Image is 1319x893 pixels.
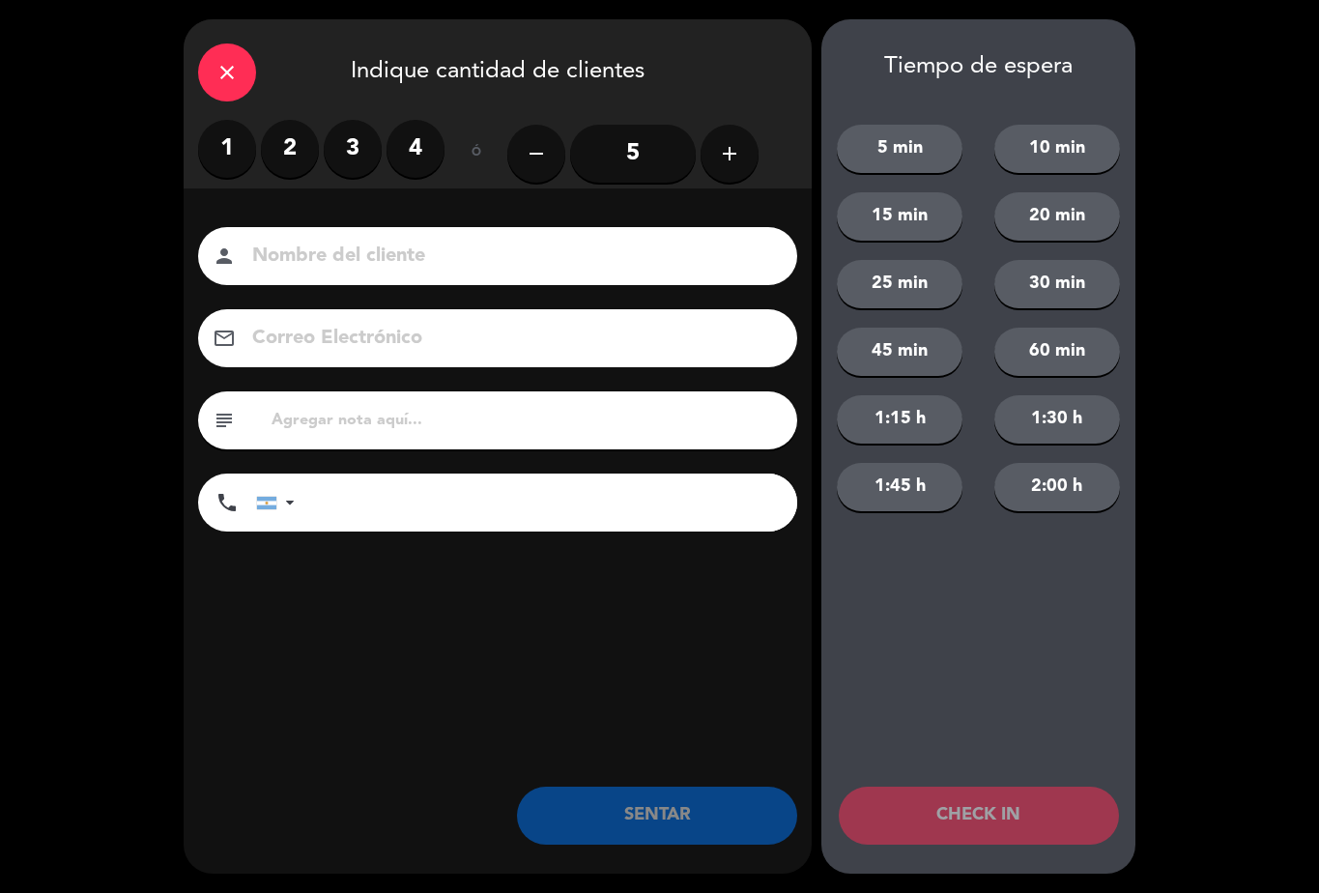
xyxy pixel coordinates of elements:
[837,463,962,511] button: 1:45 h
[198,120,256,178] label: 1
[270,407,783,434] input: Agregar nota aquí...
[994,192,1120,241] button: 20 min
[250,240,772,274] input: Nombre del cliente
[994,395,1120,444] button: 1:30 h
[701,125,759,183] button: add
[324,120,382,178] label: 3
[837,395,962,444] button: 1:15 h
[837,192,962,241] button: 15 min
[839,787,1119,845] button: CHECK IN
[213,409,236,432] i: subject
[994,328,1120,376] button: 60 min
[261,120,319,178] label: 2
[994,125,1120,173] button: 10 min
[821,53,1135,81] div: Tiempo de espera
[184,19,812,120] div: Indique cantidad de clientes
[213,245,236,268] i: person
[215,61,239,84] i: close
[718,142,741,165] i: add
[994,260,1120,308] button: 30 min
[213,327,236,350] i: email
[257,475,301,531] div: Argentina: +54
[994,463,1120,511] button: 2:00 h
[444,120,507,187] div: ó
[250,322,772,356] input: Correo Electrónico
[507,125,565,183] button: remove
[837,328,962,376] button: 45 min
[517,787,797,845] button: SENTAR
[525,142,548,165] i: remove
[215,491,239,514] i: phone
[837,125,962,173] button: 5 min
[837,260,962,308] button: 25 min
[387,120,444,178] label: 4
